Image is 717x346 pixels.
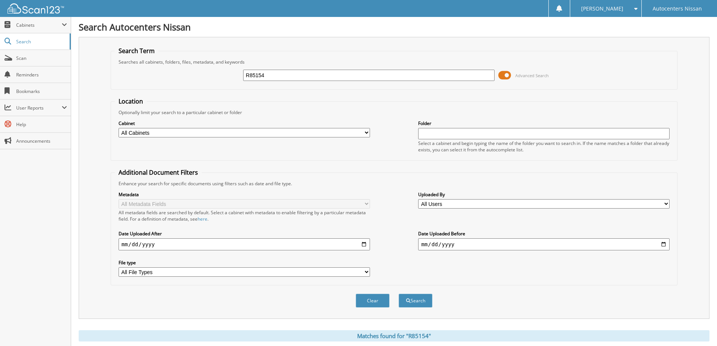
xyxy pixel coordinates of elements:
[16,38,66,45] span: Search
[16,55,67,61] span: Scan
[418,230,670,237] label: Date Uploaded Before
[115,47,158,55] legend: Search Term
[8,3,64,14] img: scan123-logo-white.svg
[115,59,673,65] div: Searches all cabinets, folders, files, metadata, and keywords
[115,168,202,177] legend: Additional Document Filters
[418,140,670,153] div: Select a cabinet and begin typing the name of the folder you want to search in. If the name match...
[418,120,670,127] label: Folder
[115,180,673,187] div: Enhance your search for specific documents using filters such as date and file type.
[418,191,670,198] label: Uploaded By
[79,21,709,33] h1: Search Autocenters Nissan
[356,294,390,308] button: Clear
[79,330,709,341] div: Matches found for "R85154"
[198,216,207,222] a: here
[399,294,432,308] button: Search
[16,121,67,128] span: Help
[16,88,67,95] span: Bookmarks
[653,6,702,11] span: Autocenters Nissan
[119,191,370,198] label: Metadata
[418,238,670,250] input: end
[515,73,549,78] span: Advanced Search
[16,72,67,78] span: Reminders
[119,209,370,222] div: All metadata fields are searched by default. Select a cabinet with metadata to enable filtering b...
[581,6,623,11] span: [PERSON_NAME]
[115,97,147,105] legend: Location
[16,22,62,28] span: Cabinets
[119,230,370,237] label: Date Uploaded After
[115,109,673,116] div: Optionally limit your search to a particular cabinet or folder
[119,120,370,127] label: Cabinet
[16,138,67,144] span: Announcements
[16,105,62,111] span: User Reports
[119,238,370,250] input: start
[119,259,370,266] label: File type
